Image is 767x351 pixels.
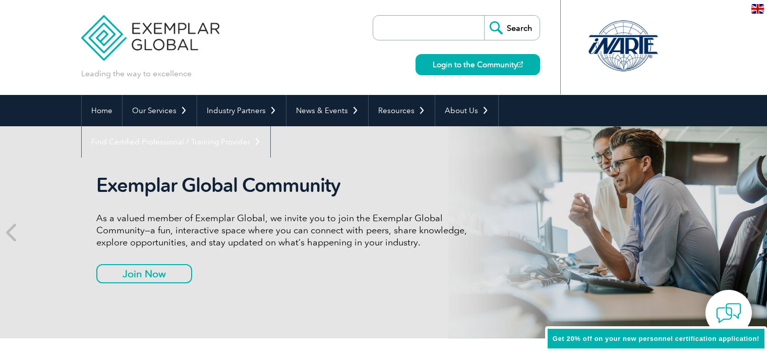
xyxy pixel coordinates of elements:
[435,95,498,126] a: About Us
[81,68,192,79] p: Leading the way to excellence
[369,95,435,126] a: Resources
[484,16,540,40] input: Search
[716,300,741,326] img: contact-chat.png
[82,126,270,158] a: Find Certified Professional / Training Provider
[197,95,286,126] a: Industry Partners
[96,212,475,248] p: As a valued member of Exemplar Global, we invite you to join the Exemplar Global Community—a fun,...
[416,54,540,75] a: Login to the Community
[751,4,764,14] img: en
[553,335,759,342] span: Get 20% off on your new personnel certification application!
[123,95,197,126] a: Our Services
[517,62,523,67] img: open_square.png
[82,95,122,126] a: Home
[96,174,475,197] h2: Exemplar Global Community
[286,95,368,126] a: News & Events
[96,264,192,283] a: Join Now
